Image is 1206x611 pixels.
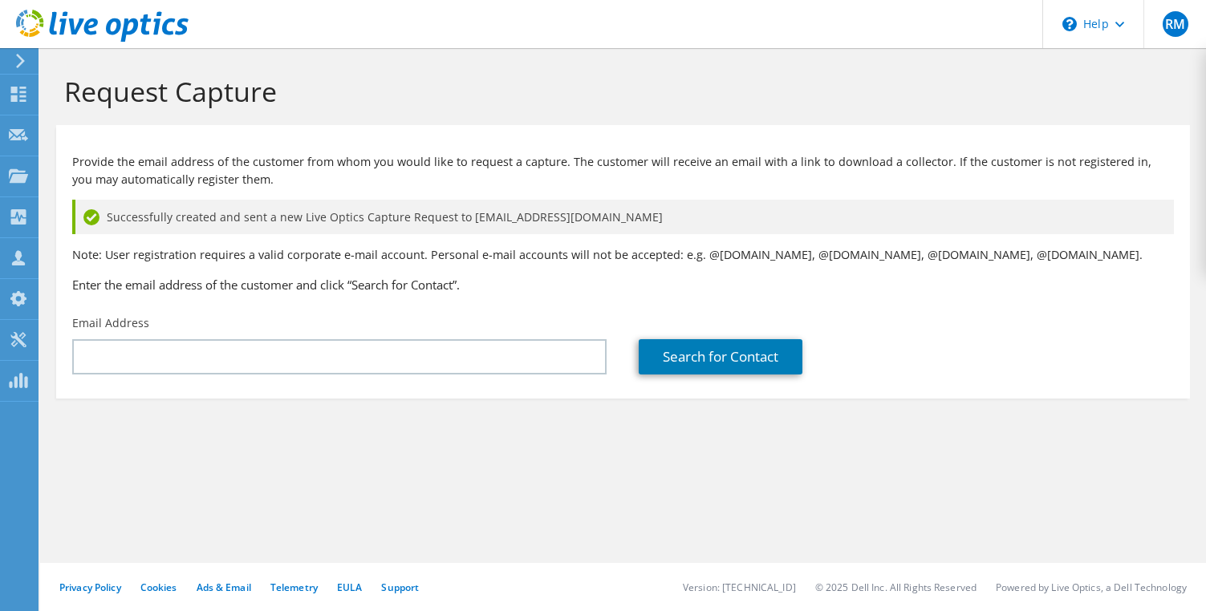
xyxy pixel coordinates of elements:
a: Search for Contact [639,339,802,374]
a: Cookies [140,581,177,594]
li: Powered by Live Optics, a Dell Technology [996,581,1187,594]
li: Version: [TECHNICAL_ID] [683,581,796,594]
span: Successfully created and sent a new Live Optics Capture Request to [EMAIL_ADDRESS][DOMAIN_NAME] [107,208,663,226]
a: Telemetry [270,581,318,594]
li: © 2025 Dell Inc. All Rights Reserved [815,581,977,594]
a: Support [381,581,419,594]
p: Provide the email address of the customer from whom you would like to request a capture. The cust... [72,153,1174,188]
a: EULA [337,581,362,594]
label: Email Address [72,315,149,331]
p: Note: User registration requires a valid corporate e-mail account. Personal e-mail accounts will ... [72,246,1174,264]
svg: \n [1062,17,1077,31]
span: RM [1163,11,1188,37]
h1: Request Capture [64,75,1174,108]
h3: Enter the email address of the customer and click “Search for Contact”. [72,276,1174,293]
a: Ads & Email [197,581,251,594]
a: Privacy Policy [59,581,121,594]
